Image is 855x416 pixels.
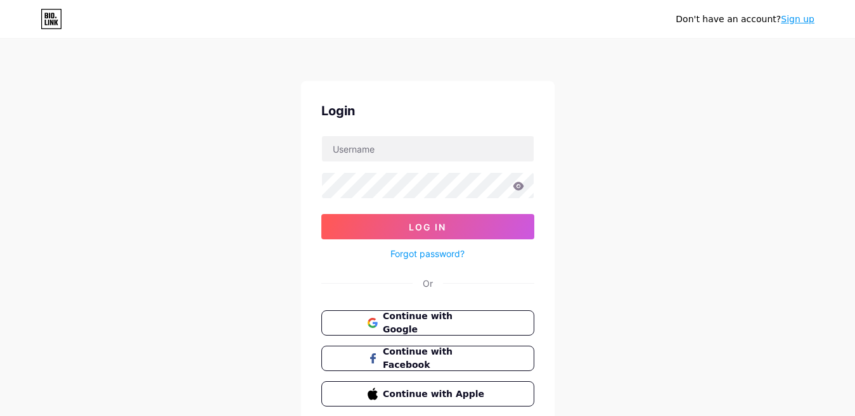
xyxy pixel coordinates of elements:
[321,381,534,407] button: Continue with Apple
[423,277,433,290] div: Or
[409,222,446,232] span: Log In
[390,247,465,260] a: Forgot password?
[321,214,534,239] button: Log In
[321,346,534,371] button: Continue with Facebook
[383,345,487,372] span: Continue with Facebook
[322,136,534,161] input: Username
[321,101,534,120] div: Login
[321,310,534,336] button: Continue with Google
[676,13,814,26] div: Don't have an account?
[383,388,487,401] span: Continue with Apple
[383,310,487,336] span: Continue with Google
[781,14,814,24] a: Sign up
